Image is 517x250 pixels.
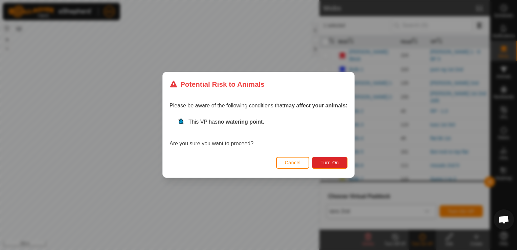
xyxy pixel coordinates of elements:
[188,119,264,125] span: This VP has
[170,103,347,109] span: Please be aware of the following conditions that
[218,119,264,125] strong: no watering point.
[312,157,347,169] button: Turn On
[284,103,347,109] strong: may affect your animals:
[494,209,514,230] a: Open chat
[170,79,265,89] div: Potential Risk to Animals
[321,160,339,166] span: Turn On
[276,157,310,169] button: Cancel
[170,118,347,148] div: Are you sure you want to proceed?
[285,160,301,166] span: Cancel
